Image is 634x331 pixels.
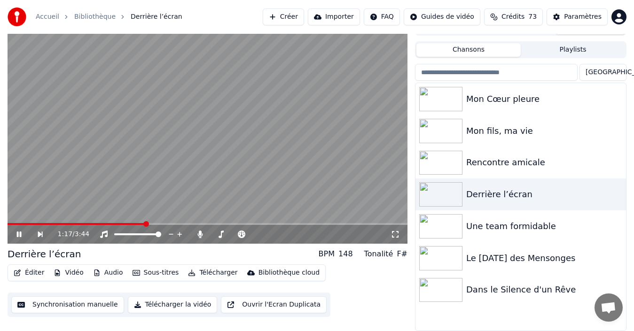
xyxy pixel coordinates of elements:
[89,266,127,279] button: Audio
[484,8,543,25] button: Crédits73
[547,8,608,25] button: Paramètres
[397,248,407,260] div: F#
[11,296,124,313] button: Synchronisation manuelle
[184,266,241,279] button: Télécharger
[364,248,393,260] div: Tonalité
[128,296,218,313] button: Télécharger la vidéo
[466,252,622,265] div: Le [DATE] des Mensonges
[528,12,537,22] span: 73
[258,268,320,277] div: Bibliothèque cloud
[50,266,87,279] button: Vidéo
[466,124,622,138] div: Mon fils, ma vie
[338,248,353,260] div: 148
[501,12,524,22] span: Crédits
[466,156,622,169] div: Rencontre amicale
[466,283,622,296] div: Dans le Silence d'un Rêve
[595,293,623,322] div: Ouvrir le chat
[466,188,622,201] div: Derrière l’écran
[36,12,182,22] nav: breadcrumb
[221,296,327,313] button: Ouvrir l'Ecran Duplicata
[131,12,182,22] span: Derrière l’écran
[466,220,622,233] div: Une team formidable
[10,266,48,279] button: Éditer
[129,266,183,279] button: Sous-titres
[58,230,80,239] div: /
[8,8,26,26] img: youka
[416,43,521,57] button: Chansons
[36,12,59,22] a: Accueil
[308,8,360,25] button: Importer
[364,8,400,25] button: FAQ
[8,247,81,261] div: Derrière l’écran
[521,43,625,57] button: Playlists
[263,8,304,25] button: Créer
[75,230,89,239] span: 3:44
[74,12,116,22] a: Bibliothèque
[58,230,72,239] span: 1:17
[319,248,335,260] div: BPM
[564,12,602,22] div: Paramètres
[466,92,622,106] div: Mon Cœur pleure
[404,8,480,25] button: Guides de vidéo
